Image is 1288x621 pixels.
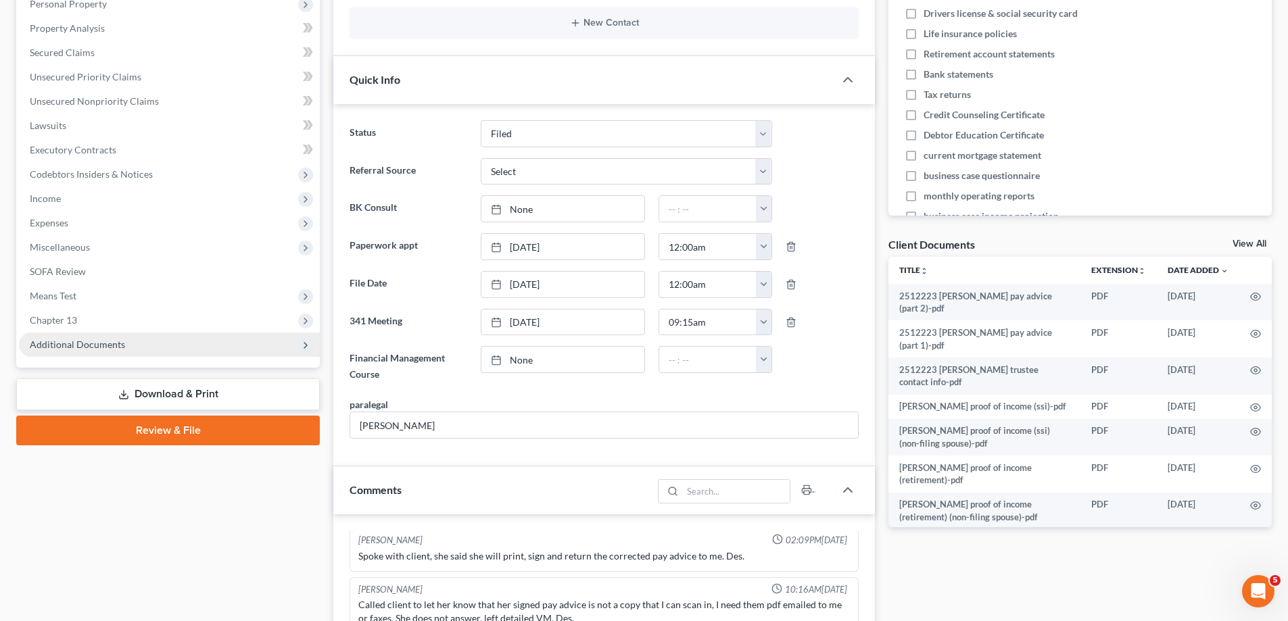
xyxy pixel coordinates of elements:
span: 5 [1270,575,1281,586]
td: PDF [1080,395,1157,419]
span: Quick Info [350,73,400,86]
span: Means Test [30,290,76,301]
span: Retirement account statements [924,47,1055,61]
span: Tax returns [924,88,971,101]
a: Review & File [16,416,320,445]
span: Bank statements [924,68,993,81]
label: Referral Source [343,158,473,185]
td: PDF [1080,284,1157,321]
label: Paperwork appt [343,233,473,260]
a: Lawsuits [19,114,320,138]
a: [DATE] [481,272,644,297]
button: New Contact [360,18,848,28]
td: PDF [1080,493,1157,530]
span: Lawsuits [30,120,66,131]
span: current mortgage statement [924,149,1041,162]
a: Extensionunfold_more [1091,265,1146,275]
a: Download & Print [16,378,320,410]
label: File Date [343,271,473,298]
div: paralegal [350,397,388,412]
a: [DATE] [481,234,644,259]
input: -- : -- [659,196,757,222]
span: Debtor Education Certificate [924,128,1044,142]
input: -- : -- [659,309,757,335]
i: unfold_more [920,267,928,275]
div: Client Documents [888,237,975,251]
a: [DATE] [481,309,644,335]
td: PDF [1080,455,1157,493]
td: 2512223 [PERSON_NAME] trustee contact info-pdf [888,357,1080,395]
i: expand_more [1220,267,1229,275]
a: Titleunfold_more [899,265,928,275]
a: Executory Contracts [19,138,320,162]
a: Secured Claims [19,41,320,65]
span: Income [30,193,61,204]
td: 2512223 [PERSON_NAME] pay advice (part 1)-pdf [888,320,1080,357]
td: [PERSON_NAME] proof of income (ssi)-pdf [888,395,1080,419]
span: Unsecured Nonpriority Claims [30,95,159,107]
span: Chapter 13 [30,314,77,326]
td: [DATE] [1157,493,1239,530]
div: [PERSON_NAME] [358,583,423,596]
i: unfold_more [1138,267,1146,275]
input: Search... [683,480,790,503]
span: Executory Contracts [30,144,116,155]
span: 02:09PM[DATE] [786,534,847,547]
span: business case income projection [924,209,1059,223]
td: [DATE] [1157,320,1239,357]
input: -- : -- [659,347,757,372]
td: PDF [1080,419,1157,456]
td: [PERSON_NAME] proof of income (retirement)-pdf [888,455,1080,493]
a: View All [1233,239,1266,249]
span: Codebtors Insiders & Notices [30,168,153,180]
span: business case questionnaire [924,169,1040,182]
span: Miscellaneous [30,241,90,253]
span: Property Analysis [30,22,105,34]
td: 2512223 [PERSON_NAME] pay advice (part 2)-pdf [888,284,1080,321]
span: Drivers license & social security card [924,7,1078,20]
a: SOFA Review [19,259,320,284]
td: [DATE] [1157,284,1239,321]
td: [DATE] [1157,419,1239,456]
span: Additional Documents [30,339,125,350]
span: Comments [350,483,402,496]
td: PDF [1080,320,1157,357]
iframe: Intercom live chat [1242,575,1274,607]
td: PDF [1080,357,1157,395]
td: [PERSON_NAME] proof of income (retirement) (non-filing spouse)-pdf [888,493,1080,530]
span: Credit Counseling Certificate [924,108,1045,122]
span: Secured Claims [30,47,95,58]
a: Property Analysis [19,16,320,41]
a: None [481,196,644,222]
td: [PERSON_NAME] proof of income (ssi) (non-filing spouse)-pdf [888,419,1080,456]
input: -- : -- [659,272,757,297]
span: SOFA Review [30,266,86,277]
label: BK Consult [343,195,473,222]
a: Unsecured Nonpriority Claims [19,89,320,114]
span: 10:16AM[DATE] [785,583,847,596]
label: Financial Management Course [343,346,473,387]
td: [DATE] [1157,395,1239,419]
input: -- : -- [659,234,757,259]
input: -- [350,412,858,438]
div: [PERSON_NAME] [358,534,423,547]
a: None [481,347,644,372]
a: Date Added expand_more [1168,265,1229,275]
span: Expenses [30,217,68,228]
span: Unsecured Priority Claims [30,71,141,82]
label: Status [343,120,473,147]
span: monthly operating reports [924,189,1034,203]
td: [DATE] [1157,357,1239,395]
label: 341 Meeting [343,309,473,336]
a: Unsecured Priority Claims [19,65,320,89]
span: Life insurance policies [924,27,1017,41]
div: Spoke with client, she said she will print, sign and return the corrected pay advice to me. Des. [358,549,850,563]
td: [DATE] [1157,455,1239,493]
